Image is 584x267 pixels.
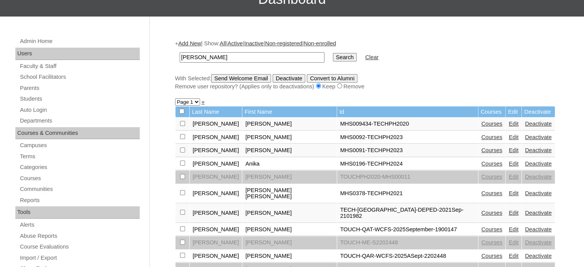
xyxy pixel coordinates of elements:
a: Inactive [244,40,264,46]
td: MHS009434-TECHPH2020 [337,118,478,131]
td: MHS0196-TECHPH2024 [337,158,478,171]
td: Courses [478,106,506,118]
a: Course Evaluations [19,242,140,252]
a: Alerts [19,220,140,230]
a: Courses [481,134,503,140]
div: + | Show: | | | | [175,40,555,90]
input: Deactivate [273,74,305,83]
div: Tools [15,206,140,219]
td: MHS0378-TECHPH2021 [337,184,478,203]
td: TOUCH-ME-S2202448 [337,236,478,249]
td: [PERSON_NAME] [190,131,242,144]
a: Courses [481,226,503,232]
a: Deactivate [525,147,551,153]
a: » [202,99,205,105]
a: Clear [365,54,379,60]
a: Deactivate [525,121,551,127]
td: Edit [506,106,521,118]
td: [PERSON_NAME] [190,236,242,249]
td: MHS0092-TECHPH2023 [337,131,478,144]
td: [PERSON_NAME] [190,204,242,223]
td: [PERSON_NAME] [190,223,242,236]
a: Campuses [19,141,140,150]
input: Search [180,52,324,63]
a: Courses [481,210,503,216]
input: Search [333,53,357,61]
a: Edit [509,226,518,232]
div: Users [15,48,140,60]
a: Add New [178,40,201,46]
td: Id [337,106,478,118]
td: First Name [242,106,337,118]
td: [PERSON_NAME] [242,171,337,184]
a: Terms [19,152,140,161]
td: [PERSON_NAME] [190,144,242,157]
td: [PERSON_NAME] [242,223,337,236]
td: [PERSON_NAME] [242,236,337,249]
a: Active [227,40,243,46]
a: Deactivate [525,253,551,259]
td: [PERSON_NAME] [190,171,242,184]
td: TECH-[GEOGRAPHIC_DATA]-DEPED-2021Sep-2101982 [337,204,478,223]
td: Deactivate [522,106,554,118]
a: Edit [509,134,518,140]
a: Deactivate [525,226,551,232]
a: Reports [19,196,140,205]
td: TOUCH-QAR-WCFS-2025ASept-2202448 [337,250,478,263]
a: Faculty & Staff [19,61,140,71]
a: Courses [481,121,503,127]
a: Edit [509,190,518,196]
td: [PERSON_NAME] [PERSON_NAME] [242,184,337,203]
a: Deactivate [525,174,551,180]
td: [PERSON_NAME] [190,184,242,203]
a: Import / Export [19,253,140,263]
a: Deactivate [525,190,551,196]
a: Deactivate [525,239,551,245]
a: Edit [509,147,518,153]
td: [PERSON_NAME] [190,118,242,131]
a: Courses [481,239,503,245]
a: Admin Home [19,36,140,46]
a: Deactivate [525,161,551,167]
a: Courses [481,161,503,167]
a: All [220,40,226,46]
a: Departments [19,116,140,126]
td: [PERSON_NAME] [190,250,242,263]
td: [PERSON_NAME] [242,118,337,131]
a: Edit [509,210,518,216]
a: Abuse Reports [19,231,140,241]
a: Courses [19,174,140,183]
a: Courses [481,174,503,180]
a: Students [19,94,140,104]
input: Convert to Alumni [307,74,357,83]
td: MHS0091-TECHPH2023 [337,144,478,157]
a: Non-enrolled [304,40,336,46]
a: Communities [19,184,140,194]
a: Edit [509,253,518,259]
a: Edit [509,161,518,167]
a: Edit [509,239,518,245]
a: Edit [509,121,518,127]
td: Anika [242,158,337,171]
td: [PERSON_NAME] [242,144,337,157]
a: Deactivate [525,134,551,140]
td: [PERSON_NAME] [242,131,337,144]
a: School Facilitators [19,72,140,82]
td: TOUCH-QAT-WCFS-2025September-1900147 [337,223,478,236]
td: Last Name [190,106,242,118]
a: Courses [481,253,503,259]
input: Send Welcome Email [211,74,271,83]
td: TOUCHPH2020-MHS00011 [337,171,478,184]
a: Categories [19,163,140,172]
div: Courses & Communities [15,127,140,139]
a: Non-registered [265,40,302,46]
a: Edit [509,174,518,180]
a: Courses [481,190,503,196]
a: Courses [481,147,503,153]
a: Deactivate [525,210,551,216]
div: Remove user repository? (Applies only to deactivations) Keep Remove [175,83,555,91]
td: [PERSON_NAME] [242,250,337,263]
td: [PERSON_NAME] [190,158,242,171]
td: [PERSON_NAME] [242,204,337,223]
a: Auto Login [19,105,140,115]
